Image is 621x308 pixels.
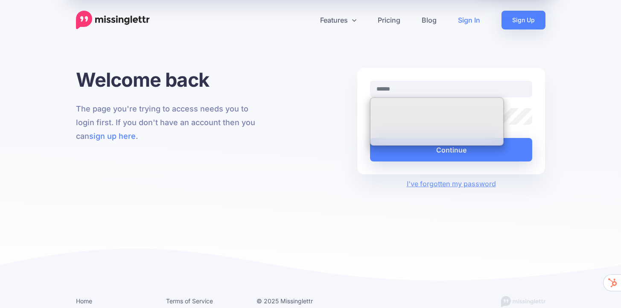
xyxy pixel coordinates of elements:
[166,297,213,305] a: Terms of Service
[411,11,447,29] a: Blog
[447,11,491,29] a: Sign In
[76,102,264,143] p: The page you're trying to access needs you to login first. If you don't have an account then you ...
[501,11,545,29] a: Sign Up
[89,132,136,141] a: sign up here
[257,296,334,306] li: © 2025 Missinglettr
[76,297,92,305] a: Home
[407,179,496,188] a: I've forgotten my password
[367,11,411,29] a: Pricing
[309,11,367,29] a: Features
[370,138,533,161] button: Continue
[76,68,264,91] h1: Welcome back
